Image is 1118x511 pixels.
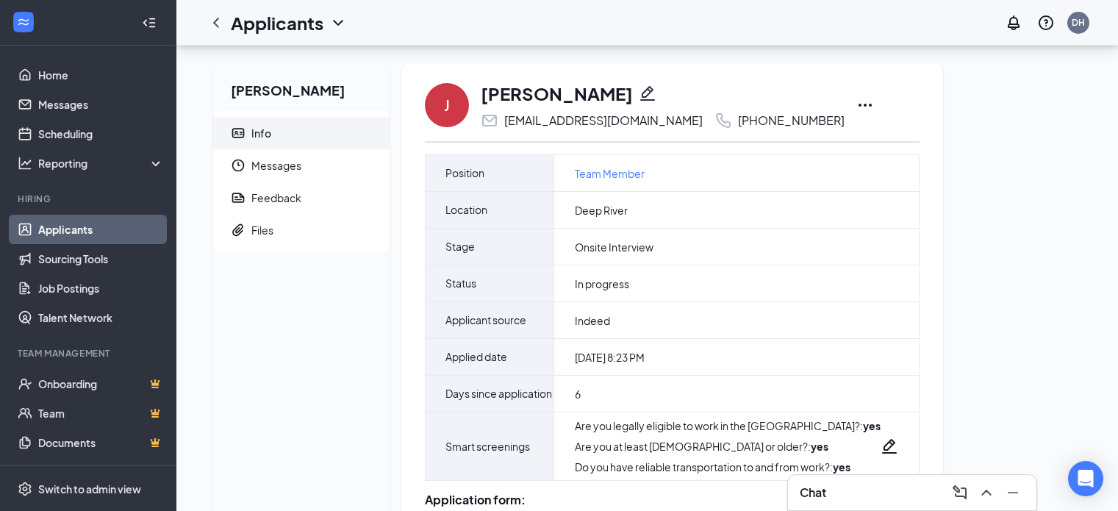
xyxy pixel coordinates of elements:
[38,369,164,399] a: OnboardingCrown
[231,126,246,140] svg: ContactCard
[575,350,645,365] span: [DATE] 8:23 PM
[575,240,653,254] span: Onsite Interview
[18,347,161,360] div: Team Management
[445,265,476,301] span: Status
[1005,14,1022,32] svg: Notifications
[639,85,656,102] svg: Pencil
[445,229,475,265] span: Stage
[575,387,581,401] span: 6
[881,437,898,455] svg: Pencil
[504,113,703,128] div: [EMAIL_ADDRESS][DOMAIN_NAME]
[38,90,164,119] a: Messages
[1068,461,1103,496] div: Open Intercom Messenger
[38,482,141,496] div: Switch to admin view
[18,482,32,496] svg: Settings
[251,190,301,205] div: Feedback
[863,419,881,432] strong: yes
[213,182,390,214] a: ReportFeedback
[38,428,164,457] a: DocumentsCrown
[231,190,246,205] svg: Report
[575,460,881,474] div: Do you have reliable transportation to and from work? :
[231,10,323,35] h1: Applicants
[811,440,828,453] strong: yes
[38,215,164,244] a: Applicants
[856,96,874,114] svg: Ellipses
[714,112,732,129] svg: Phone
[575,439,881,454] div: Are you at least [DEMOGRAPHIC_DATA] or older? :
[213,117,390,149] a: ContactCardInfo
[575,276,629,291] span: In progress
[575,165,645,182] a: Team Member
[251,126,271,140] div: Info
[1072,16,1085,29] div: DH
[738,113,845,128] div: [PHONE_NUMBER]
[38,399,164,428] a: TeamCrown
[329,14,347,32] svg: ChevronDown
[207,14,225,32] svg: ChevronLeft
[975,481,998,504] button: ChevronUp
[575,418,881,433] div: Are you legally eligible to work in the [GEOGRAPHIC_DATA]? :
[445,155,484,191] span: Position
[38,457,164,487] a: SurveysCrown
[142,15,157,30] svg: Collapse
[38,60,164,90] a: Home
[978,484,995,501] svg: ChevronUp
[575,313,610,328] span: Indeed
[1037,14,1055,32] svg: QuestionInfo
[445,302,526,338] span: Applicant source
[481,81,633,106] h1: [PERSON_NAME]
[18,193,161,205] div: Hiring
[444,95,450,115] div: J
[948,481,972,504] button: ComposeMessage
[951,484,969,501] svg: ComposeMessage
[1004,484,1022,501] svg: Minimize
[1001,481,1025,504] button: Minimize
[575,203,628,218] span: Deep River
[38,119,164,149] a: Scheduling
[445,192,487,228] span: Location
[425,493,920,507] div: Application form:
[251,149,378,182] span: Messages
[833,460,850,474] strong: yes
[445,376,552,412] span: Days since application
[251,223,273,237] div: Files
[18,156,32,171] svg: Analysis
[38,156,165,171] div: Reporting
[16,15,31,29] svg: WorkstreamLogo
[213,214,390,246] a: PaperclipFiles
[800,485,826,501] h3: Chat
[231,158,246,173] svg: Clock
[38,303,164,332] a: Talent Network
[445,339,507,375] span: Applied date
[213,63,390,111] h2: [PERSON_NAME]
[38,244,164,274] a: Sourcing Tools
[445,429,530,465] span: Smart screenings
[213,149,390,182] a: ClockMessages
[481,112,498,129] svg: Email
[38,274,164,303] a: Job Postings
[231,223,246,237] svg: Paperclip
